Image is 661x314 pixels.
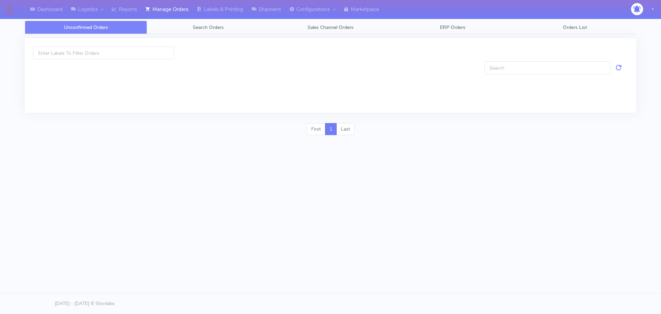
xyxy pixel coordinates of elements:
[563,24,587,31] span: Orders List
[33,47,174,59] input: Enter Labels To Filter Orders
[193,24,224,31] span: Search Orders
[64,24,108,31] span: Unconfirmed Orders
[25,21,636,34] ul: Tabs
[307,24,354,31] span: Sales Channel Orders
[440,24,465,31] span: ERP Orders
[325,123,337,135] a: 1
[484,61,610,74] input: Search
